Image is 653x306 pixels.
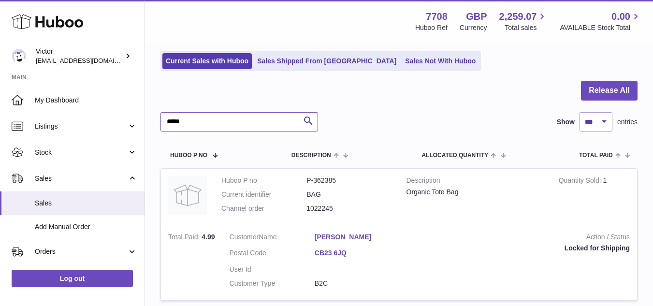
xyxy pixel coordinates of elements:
[611,10,630,23] span: 0.00
[168,176,207,215] img: no-photo.jpg
[560,23,641,32] span: AVAILABLE Stock Total
[306,204,392,213] dd: 1022245
[406,188,544,197] div: Organic Tote Bag
[414,244,630,253] div: Locked for Shipping
[35,122,127,131] span: Listings
[35,148,127,157] span: Stock
[35,96,137,105] span: My Dashboard
[402,53,479,69] a: Sales Not With Huboo
[35,247,127,256] span: Orders
[505,23,548,32] span: Total sales
[579,152,613,159] span: Total paid
[168,233,202,243] strong: Total Paid
[460,23,487,32] div: Currency
[581,81,638,101] button: Release All
[315,248,400,258] a: CB23 6JQ
[560,10,641,32] a: 0.00 AVAILABLE Stock Total
[202,233,215,241] span: 4.99
[230,233,259,241] span: Customer
[12,270,133,287] a: Log out
[221,204,306,213] dt: Channel order
[230,233,315,244] dt: Name
[221,176,306,185] dt: Huboo P no
[230,248,315,260] dt: Postal Code
[291,152,331,159] span: Description
[414,233,630,244] strong: Action / Status
[421,152,488,159] span: ALLOCATED Quantity
[170,152,207,159] span: Huboo P no
[415,23,448,32] div: Huboo Ref
[162,53,252,69] a: Current Sales with Huboo
[499,10,537,23] span: 2,259.07
[499,10,548,32] a: 2,259.07 Total sales
[315,279,400,288] dd: B2C
[35,174,127,183] span: Sales
[35,199,137,208] span: Sales
[35,222,137,232] span: Add Manual Order
[230,279,315,288] dt: Customer Type
[426,10,448,23] strong: 7708
[315,233,400,242] a: [PERSON_NAME]
[617,117,638,127] span: entries
[306,190,392,199] dd: BAG
[254,53,400,69] a: Sales Shipped From [GEOGRAPHIC_DATA]
[36,57,142,64] span: [EMAIL_ADDRESS][DOMAIN_NAME]
[406,176,544,188] strong: Description
[12,49,26,63] img: internalAdmin-7708@internal.huboo.com
[551,169,637,225] td: 1
[230,265,315,274] dt: User Id
[559,176,603,187] strong: Quantity Sold
[557,117,575,127] label: Show
[221,190,306,199] dt: Current identifier
[306,176,392,185] dd: P-362385
[36,47,123,65] div: Victor
[466,10,487,23] strong: GBP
